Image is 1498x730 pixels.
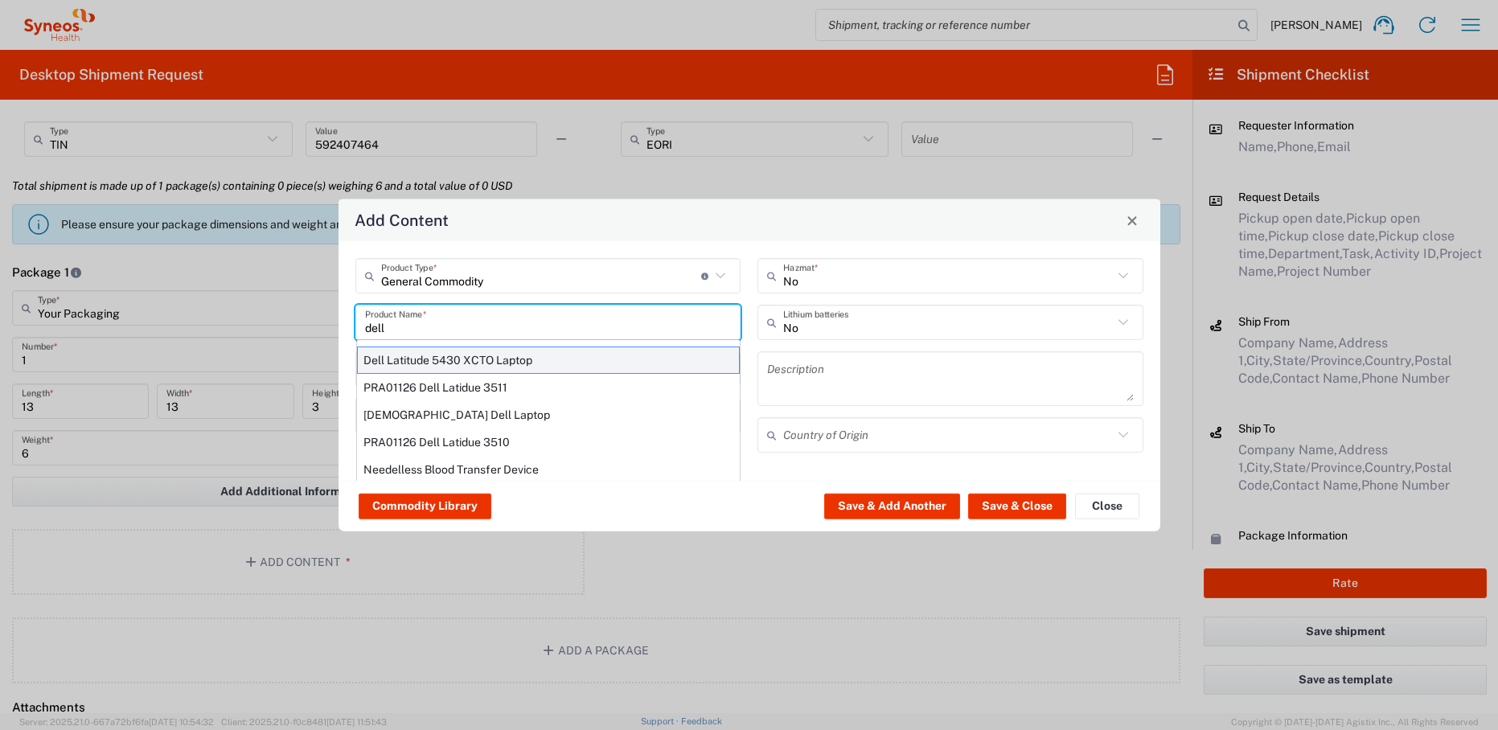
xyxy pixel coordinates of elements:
[357,401,740,429] div: Theravance Dell Laptop
[355,208,449,232] h4: Add Content
[359,493,491,519] button: Commodity Library
[357,374,740,401] div: PRA01126 Dell Latidue 3511
[357,456,740,483] div: Needelless Blood Transfer Device
[968,493,1066,519] button: Save & Close
[1121,209,1143,232] button: Close
[1075,493,1139,519] button: Close
[824,493,960,519] button: Save & Add Another
[357,429,740,456] div: PRA01126 Dell Latidue 3510
[357,347,740,374] div: Dell Latitude 5430 XCTO Laptop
